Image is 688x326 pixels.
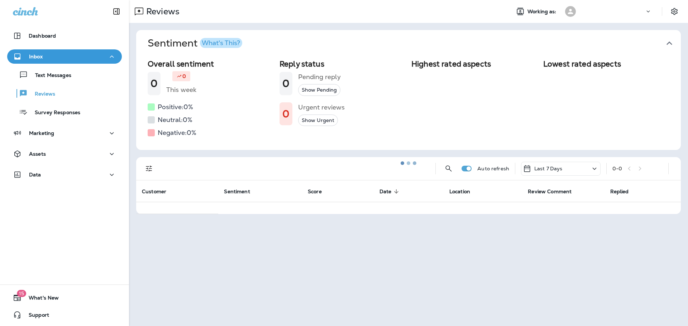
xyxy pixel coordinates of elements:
[28,110,80,116] p: Survey Responses
[7,147,122,161] button: Assets
[29,33,56,39] p: Dashboard
[7,29,122,43] button: Dashboard
[21,312,49,321] span: Support
[7,104,122,120] button: Survey Responses
[7,86,122,101] button: Reviews
[28,72,71,79] p: Text Messages
[7,291,122,305] button: 15What's New
[28,91,55,98] p: Reviews
[29,151,46,157] p: Assets
[29,172,41,177] p: Data
[7,308,122,322] button: Support
[106,4,126,19] button: Collapse Sidebar
[7,49,122,64] button: Inbox
[17,290,26,297] span: 15
[7,126,122,140] button: Marketing
[29,54,43,59] p: Inbox
[7,167,122,182] button: Data
[29,130,54,136] p: Marketing
[7,67,122,82] button: Text Messages
[21,295,59,303] span: What's New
